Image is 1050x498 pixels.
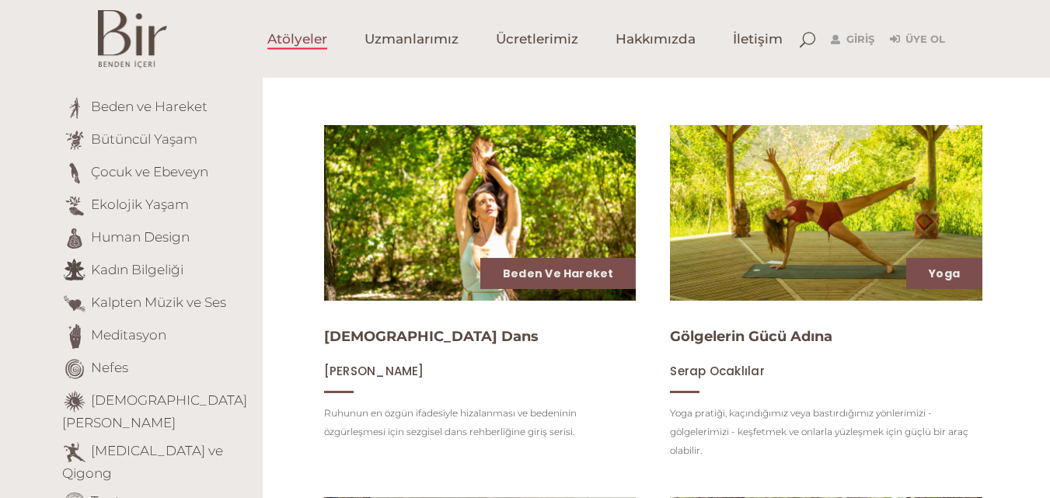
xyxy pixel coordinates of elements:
[91,99,208,114] a: Beden ve Hareket
[324,404,637,441] p: Ruhunun en özgün ifadesiyle hizalanması ve bedeninin özgürleşmesi için sezgisel dans rehberliğine...
[890,30,945,49] a: Üye Ol
[365,30,459,48] span: Uzmanlarımız
[733,30,783,48] span: İletişim
[91,131,197,147] a: Bütüncül Yaşam
[91,164,208,179] a: Çocuk ve Ebeveyn
[929,266,960,281] a: Yoga
[324,364,424,378] a: [PERSON_NAME]
[616,30,696,48] span: Hakkımızda
[91,197,189,212] a: Ekolojik Yaşam
[496,30,578,48] span: Ücretlerimiz
[670,328,832,345] a: Gölgelerin Gücü Adına
[62,392,247,430] a: [DEMOGRAPHIC_DATA][PERSON_NAME]
[91,294,226,310] a: Kalpten Müzik ve Ses
[503,266,613,281] a: Beden ve Hareket
[831,30,874,49] a: Giriş
[267,30,327,48] span: Atölyeler
[670,363,764,379] span: Serap Ocaklılar
[324,363,424,379] span: [PERSON_NAME]
[91,229,190,245] a: Human Design
[91,262,183,277] a: Kadın Bilgeliği
[91,360,128,375] a: Nefes
[670,404,982,460] p: Yoga pratiği, kaçındığımız veya bastırdığımız yönlerimizi - gölgelerimizi - keşfetmek ve onlarla ...
[324,328,539,345] a: [DEMOGRAPHIC_DATA] Dans
[62,443,223,481] a: [MEDICAL_DATA] ve Qigong
[670,364,764,378] a: Serap Ocaklılar
[91,327,166,343] a: Meditasyon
